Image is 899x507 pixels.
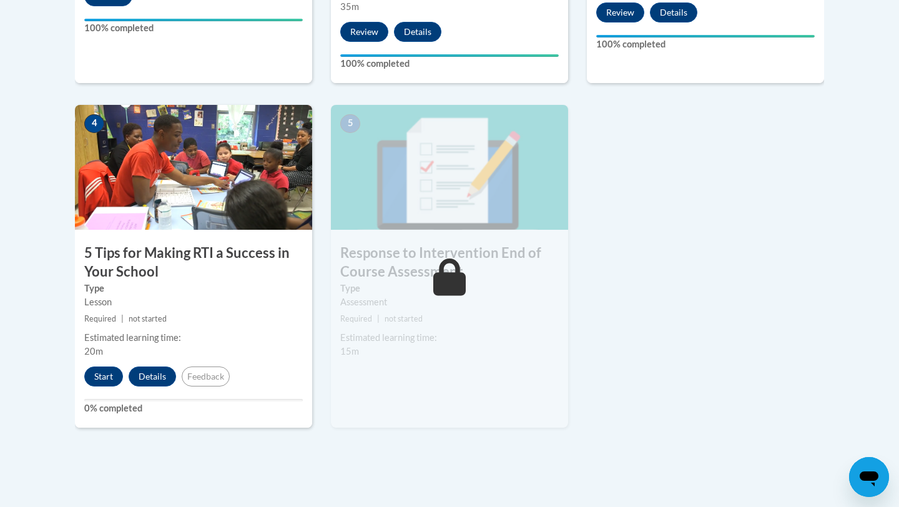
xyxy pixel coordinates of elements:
button: Details [650,2,697,22]
span: 20m [84,346,103,357]
span: not started [385,314,423,323]
span: Required [84,314,116,323]
span: 5 [340,114,360,133]
button: Details [129,367,176,386]
label: 0% completed [84,401,303,415]
span: 35m [340,1,359,12]
span: not started [129,314,167,323]
span: | [377,314,380,323]
button: Start [84,367,123,386]
div: Estimated learning time: [84,331,303,345]
label: 100% completed [340,57,559,71]
h3: Response to Intervention End of Course Assessment [331,244,568,282]
div: Lesson [84,295,303,309]
div: Your progress [84,19,303,21]
button: Details [394,22,441,42]
img: Course Image [75,105,312,230]
div: Assessment [340,295,559,309]
label: Type [84,282,303,295]
div: Your progress [596,35,815,37]
span: | [121,314,124,323]
span: 15m [340,346,359,357]
div: Your progress [340,54,559,57]
button: Feedback [182,367,230,386]
div: Estimated learning time: [340,331,559,345]
span: Required [340,314,372,323]
img: Course Image [331,105,568,230]
button: Review [340,22,388,42]
label: 100% completed [596,37,815,51]
button: Review [596,2,644,22]
label: 100% completed [84,21,303,35]
h3: 5 Tips for Making RTI a Success in Your School [75,244,312,282]
label: Type [340,282,559,295]
span: 4 [84,114,104,133]
iframe: Button to launch messaging window [849,457,889,497]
